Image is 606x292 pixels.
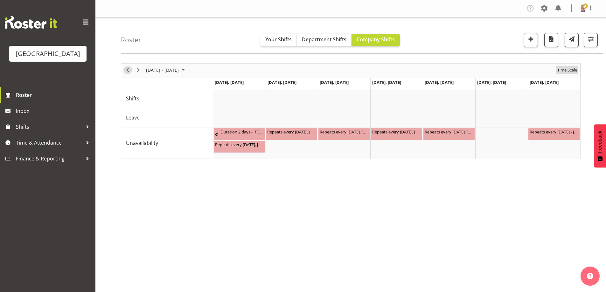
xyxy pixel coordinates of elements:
[318,128,370,140] div: Unavailability"s event - Repeats every monday, tuesday, wednesday, thursday, friday - Jody Smart ...
[126,114,140,121] span: Leave
[16,138,83,147] span: Time & Attendance
[266,128,317,140] div: Unavailability"s event - Repeats every monday, tuesday, wednesday, thursday, friday - Jody Smart ...
[352,34,400,46] button: Company Shifts
[265,36,292,43] span: Your Shifts
[544,33,558,47] button: Download a PDF of the roster according to the set date range.
[121,89,213,108] td: Shifts resource
[372,79,401,85] span: [DATE], [DATE]
[121,127,213,159] td: Unavailability resource
[530,79,559,85] span: [DATE], [DATE]
[267,128,316,135] div: Repeats every [DATE], [DATE], [DATE], [DATE], [DATE] - [PERSON_NAME] ( )
[126,95,139,102] span: Shifts
[556,66,578,74] button: Time Scale
[557,66,578,74] span: Time Scale
[16,154,83,163] span: Finance & Reporting
[122,64,133,77] div: previous period
[144,64,189,77] div: Sep 29 - Oct 05, 2025
[133,64,144,77] div: next period
[16,49,80,58] div: [GEOGRAPHIC_DATA]
[587,273,593,279] img: help-xxl-2.png
[268,79,296,85] span: [DATE], [DATE]
[423,128,475,140] div: Unavailability"s event - Repeats every monday, tuesday, wednesday, thursday, friday - Jody Smart ...
[297,34,352,46] button: Department Shifts
[123,66,132,74] button: Previous
[357,36,395,43] span: Company Shifts
[530,128,578,135] div: Repeats every [DATE] - [PERSON_NAME] ( )
[16,106,92,116] span: Inbox
[425,79,454,85] span: [DATE], [DATE]
[145,66,188,74] button: September 2025
[371,128,422,140] div: Unavailability"s event - Repeats every monday, tuesday, wednesday, thursday, friday - Jody Smart ...
[594,124,606,167] button: Feedback - Show survey
[579,4,587,12] img: cian-ocinnseala53500ffac99bba29ecca3b151d0be656.png
[584,33,598,47] button: Filter Shifts
[145,66,179,74] span: [DATE] - [DATE]
[425,128,473,135] div: Repeats every [DATE], [DATE], [DATE], [DATE], [DATE] - [PERSON_NAME] ( )
[215,141,264,147] div: Repeats every [DATE], [DATE], [DATE], [DATE], [DATE] - [PERSON_NAME] ( )
[213,128,265,140] div: Unavailability"s event - Duration 2 days - Jody Smart Begin From Saturday, September 27, 2025 at ...
[372,128,421,135] div: Repeats every [DATE], [DATE], [DATE], [DATE], [DATE] - [PERSON_NAME] ( )
[213,141,265,153] div: Unavailability"s event - Repeats every monday, tuesday, wednesday, thursday, friday - Jody Smart ...
[16,90,92,100] span: Roster
[524,33,538,47] button: Add a new shift
[134,66,143,74] button: Next
[320,79,349,85] span: [DATE], [DATE]
[121,108,213,127] td: Leave resource
[220,128,264,135] div: Duration 2 days - [PERSON_NAME] ( )
[597,131,603,153] span: Feedback
[121,63,581,159] div: Timeline Week of October 2, 2025
[320,128,368,135] div: Repeats every [DATE], [DATE], [DATE], [DATE], [DATE] - [PERSON_NAME] ( )
[213,89,580,159] table: Timeline Week of October 2, 2025
[302,36,346,43] span: Department Shifts
[477,79,506,85] span: [DATE], [DATE]
[215,79,244,85] span: [DATE], [DATE]
[260,34,297,46] button: Your Shifts
[5,16,57,29] img: Rosterit website logo
[121,36,141,44] h4: Roster
[528,128,580,140] div: Unavailability"s event - Repeats every sunday - Richard Freeman Begin From Sunday, October 5, 202...
[565,33,579,47] button: Send a list of all shifts for the selected filtered period to all rostered employees.
[16,122,83,132] span: Shifts
[126,139,158,147] span: Unavailability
